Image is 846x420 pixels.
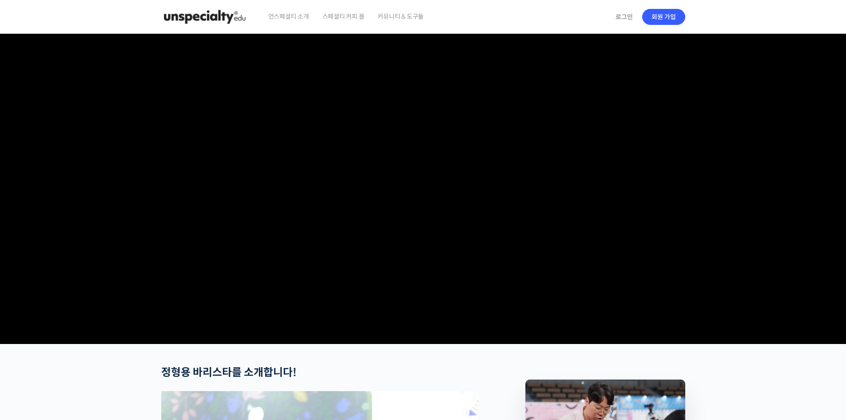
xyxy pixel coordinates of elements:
a: 회원 가입 [642,9,685,25]
a: 로그인 [610,7,638,27]
strong: 정형용 바리스타를 소개합니다! [161,366,297,379]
